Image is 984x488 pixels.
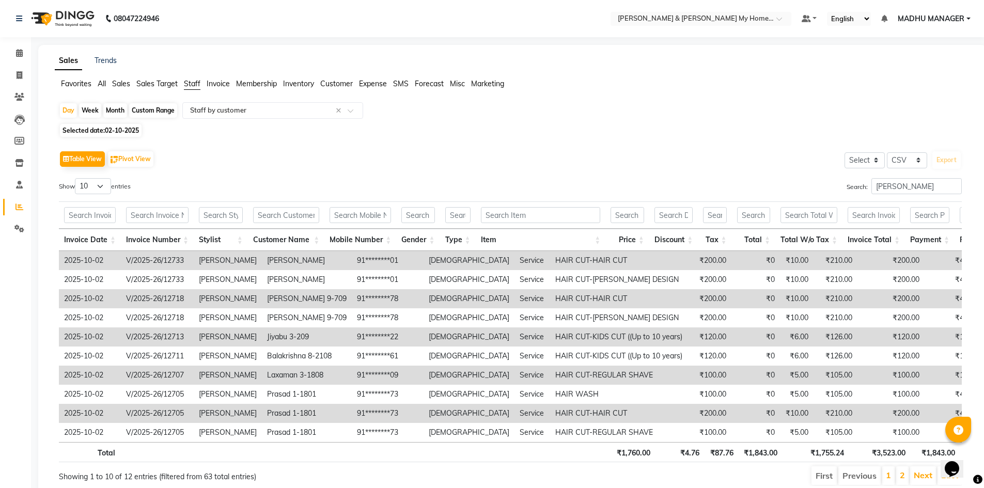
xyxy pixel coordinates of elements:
[514,385,550,404] td: Service
[121,366,194,385] td: V/2025-26/12707
[450,79,465,88] span: Misc
[814,385,857,404] td: ₹105.00
[514,251,550,270] td: Service
[248,229,324,251] th: Customer Name: activate to sort column ascending
[775,229,842,251] th: Total W/o Tax: activate to sort column ascending
[698,229,731,251] th: Tax: activate to sort column ascending
[194,289,262,308] td: [PERSON_NAME]
[688,251,731,270] td: ₹200.00
[814,270,857,289] td: ₹210.00
[550,423,688,442] td: HAIR CUT-REGULAR SHAVE
[514,347,550,366] td: Service
[359,79,387,88] span: Expense
[688,327,731,347] td: ₹120.00
[731,423,780,442] td: ₹0
[424,308,514,327] td: [DEMOGRAPHIC_DATA]
[731,385,780,404] td: ₹0
[26,4,97,33] img: logo
[59,308,121,327] td: 2025-10-02
[121,251,194,270] td: V/2025-26/12733
[98,79,106,88] span: All
[60,124,142,137] span: Selected date:
[262,308,352,327] td: [PERSON_NAME] 9-709
[114,4,159,33] b: 08047224946
[857,251,925,270] td: ₹200.00
[262,327,352,347] td: Jiyabu 3-209
[780,308,814,327] td: ₹10.00
[550,270,688,289] td: HAIR CUT-[PERSON_NAME] DESIGN
[780,366,814,385] td: ₹5.00
[262,289,352,308] td: [PERSON_NAME] 9-709
[731,327,780,347] td: ₹0
[857,385,925,404] td: ₹100.00
[61,79,91,88] span: Favorites
[59,347,121,366] td: 2025-10-02
[612,442,656,462] th: ₹1,760.00
[514,366,550,385] td: Service
[814,366,857,385] td: ₹105.00
[857,270,925,289] td: ₹200.00
[703,207,726,223] input: Search Tax
[857,404,925,423] td: ₹200.00
[121,308,194,327] td: V/2025-26/12718
[688,270,731,289] td: ₹200.00
[780,327,814,347] td: ₹6.00
[550,251,688,270] td: HAIR CUT-HAIR CUT
[59,270,121,289] td: 2025-10-02
[780,385,814,404] td: ₹5.00
[857,423,925,442] td: ₹100.00
[514,327,550,347] td: Service
[550,289,688,308] td: HAIR CUT-HAIR CUT
[731,308,780,327] td: ₹0
[64,207,116,223] input: Search Invoice Date
[121,327,194,347] td: V/2025-26/12713
[871,178,962,194] input: Search:
[79,103,101,118] div: Week
[112,79,130,88] span: Sales
[550,366,688,385] td: HAIR CUT-REGULAR SHAVE
[847,178,962,194] label: Search:
[780,289,814,308] td: ₹10.00
[732,229,776,251] th: Total: activate to sort column ascending
[396,229,440,251] th: Gender: activate to sort column ascending
[262,404,352,423] td: Prasad 1-1801
[688,366,731,385] td: ₹100.00
[194,404,262,423] td: [PERSON_NAME]
[59,423,121,442] td: 2025-10-02
[194,327,262,347] td: [PERSON_NAME]
[111,156,118,164] img: pivot.png
[857,366,925,385] td: ₹100.00
[857,347,925,366] td: ₹120.00
[857,289,925,308] td: ₹200.00
[194,366,262,385] td: [PERSON_NAME]
[108,151,153,167] button: Pivot View
[780,207,837,223] input: Search Total W/o Tax
[731,251,780,270] td: ₹0
[262,423,352,442] td: Prasad 1-1801
[731,366,780,385] td: ₹0
[814,423,857,442] td: ₹105.00
[59,251,121,270] td: 2025-10-02
[424,366,514,385] td: [DEMOGRAPHIC_DATA]
[424,404,514,423] td: [DEMOGRAPHIC_DATA]
[424,423,514,442] td: [DEMOGRAPHIC_DATA]
[424,347,514,366] td: [DEMOGRAPHIC_DATA]
[731,404,780,423] td: ₹0
[393,79,409,88] span: SMS
[688,423,731,442] td: ₹100.00
[262,385,352,404] td: Prasad 1-1801
[194,347,262,366] td: [PERSON_NAME]
[941,447,974,478] iframe: chat widget
[550,385,688,404] td: HAIR WASH
[550,308,688,327] td: HAIR CUT-[PERSON_NAME] DESIGN
[814,308,857,327] td: ₹210.00
[194,423,262,442] td: [PERSON_NAME]
[199,207,243,223] input: Search Stylist
[886,470,891,480] a: 1
[780,347,814,366] td: ₹6.00
[194,251,262,270] td: [PERSON_NAME]
[731,289,780,308] td: ₹0
[320,79,353,88] span: Customer
[401,207,434,223] input: Search Gender
[324,229,396,251] th: Mobile Number: activate to sort column ascending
